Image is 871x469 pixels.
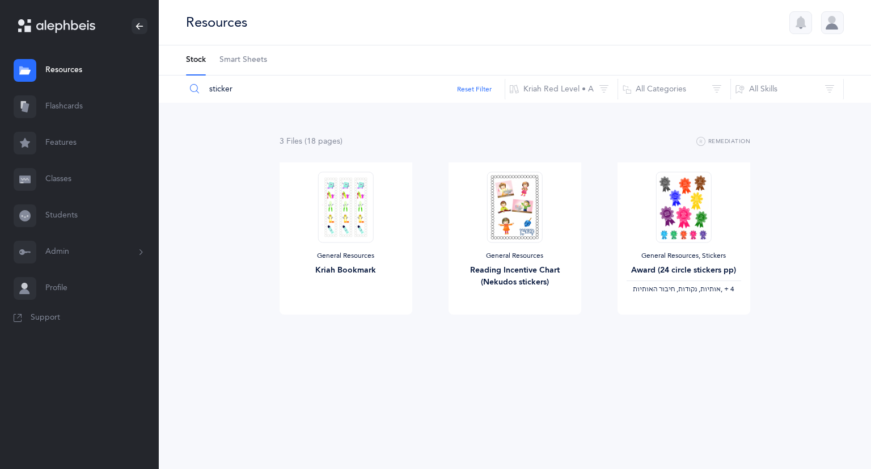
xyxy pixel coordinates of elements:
span: 3 File [280,137,302,146]
button: Reset Filter [457,84,492,94]
span: Support [31,312,60,324]
div: General Resources [458,252,572,261]
button: Remediation [696,135,750,149]
img: StickerFillIns-Nekudos-_1545630016.PNG [487,171,543,242]
span: s [299,137,302,146]
div: General Resources, Stickers [627,252,741,261]
span: s [337,137,340,146]
div: General Resources [289,252,403,261]
button: Kriah Red Level • A [505,76,618,103]
input: Search Resources [185,76,505,103]
div: Kriah Bookmark [289,265,403,277]
span: ‫אותיות, נקודות, חיבור האותיות‬ [633,285,721,293]
img: award_stickers_1564630340.PNG [656,171,712,242]
button: All Categories [618,76,731,103]
iframe: Drift Widget Chat Controller [814,412,857,455]
div: Reading Incentive Chart (Nekudos stickers) [458,265,572,288]
span: (18 page ) [305,137,343,146]
img: Alephbeis_bookmarks_thumbnail_1613454458.png [318,171,374,242]
button: All Skills [730,76,844,103]
div: ‪, + 4‬ [627,285,741,294]
span: Smart Sheets [219,55,267,66]
div: Award (24 circle stickers pp) [627,265,741,277]
div: Resources [186,13,247,32]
